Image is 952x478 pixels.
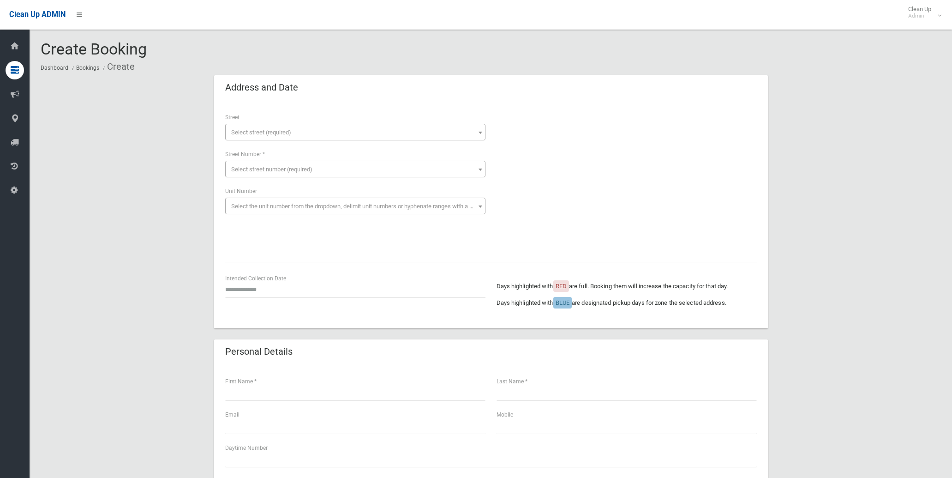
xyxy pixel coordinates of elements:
small: Admin [908,12,931,19]
span: Select street (required) [231,129,291,136]
p: Days highlighted with are full. Booking them will increase the capacity for that day. [497,281,757,292]
span: Clean Up ADMIN [9,10,66,19]
span: Select the unit number from the dropdown, delimit unit numbers or hyphenate ranges with a comma [231,203,489,210]
a: Dashboard [41,65,68,71]
span: BLUE [556,299,569,306]
header: Address and Date [214,79,309,97]
span: RED [556,283,567,290]
span: Select street number (required) [231,166,312,173]
header: Personal Details [214,343,304,361]
p: Days highlighted with are designated pickup days for zone the selected address. [497,297,757,309]
span: Clean Up [904,6,940,19]
li: Create [101,58,135,75]
a: Bookings [76,65,99,71]
span: Create Booking [41,40,147,58]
